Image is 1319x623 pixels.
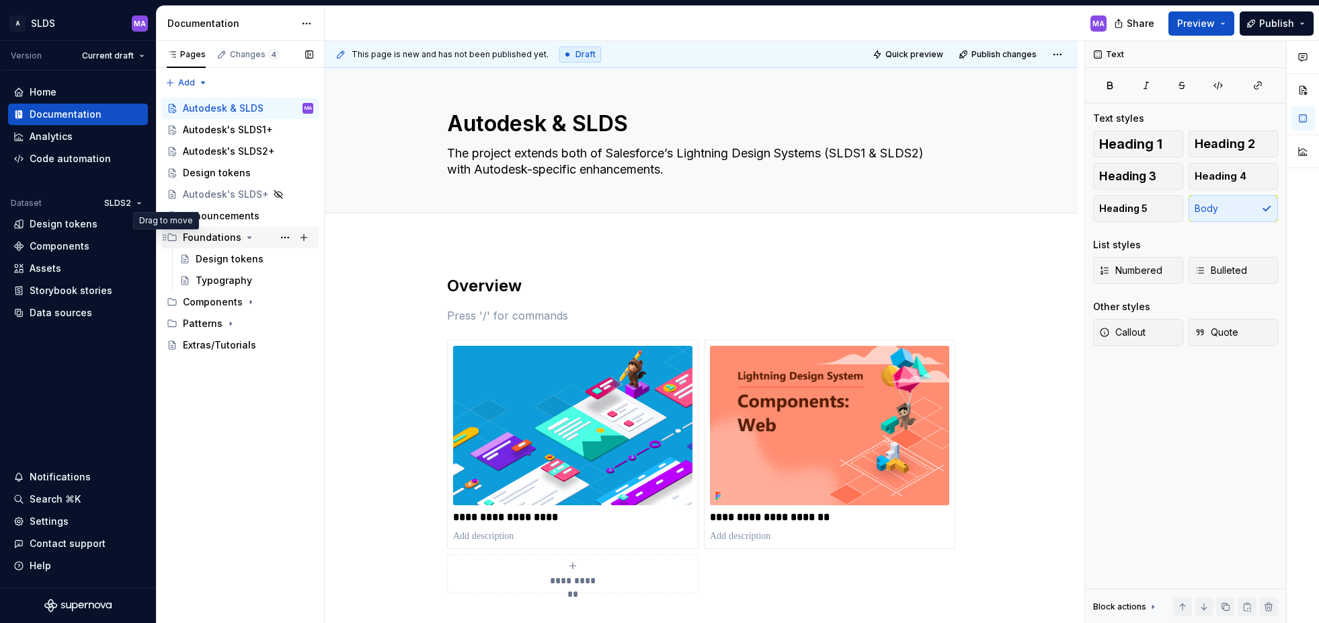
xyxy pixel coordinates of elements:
button: Heading 1 [1093,131,1183,157]
a: Extras/Tutorials [161,334,319,356]
span: Publish changes [971,49,1037,60]
img: a66e598d-300f-4971-bdd3-b0a414b463b6.png [710,346,949,505]
span: Publish [1259,17,1294,30]
span: Quote [1195,326,1238,339]
div: Design tokens [183,166,251,180]
button: Add [161,73,212,92]
span: Heading 2 [1195,137,1255,151]
div: MA [1092,18,1105,29]
button: Preview [1168,11,1234,36]
span: Add [178,77,195,88]
div: Page tree [161,98,319,356]
span: Current draft [82,50,134,61]
span: Numbered [1099,264,1162,277]
a: Design tokens [161,162,319,184]
div: Block actions [1093,597,1158,616]
div: Patterns [183,317,223,330]
div: SLDS [31,17,55,30]
div: Announcements [183,209,259,223]
button: Callout [1093,319,1183,346]
button: Quick preview [869,45,949,64]
a: Autodesk & SLDSMA [161,98,319,119]
div: Design tokens [30,217,97,231]
button: Heading 4 [1189,163,1279,190]
div: A [9,15,26,32]
button: Numbered [1093,257,1183,284]
div: Documentation [167,17,294,30]
a: Analytics [8,126,148,147]
div: Settings [30,515,69,528]
a: Autodesk's SLDS2+ [161,141,319,162]
button: Notifications [8,466,148,488]
div: Patterns [161,313,319,334]
div: List styles [1093,238,1141,252]
div: Other styles [1093,300,1150,314]
button: Share [1107,11,1163,36]
a: Code automation [8,148,148,170]
a: Data sources [8,302,148,324]
button: Heading 5 [1093,195,1183,222]
div: Code automation [30,152,111,166]
div: Autodesk & SLDS [183,102,264,115]
a: Design tokens [8,213,148,235]
span: Heading 5 [1099,202,1148,215]
a: Storybook stories [8,280,148,301]
textarea: The project extends both of Salesforce’s Lightning Design Systems (SLDS1 & SLDS2) with Autodesk-s... [444,143,953,180]
span: Bulleted [1195,264,1247,277]
div: Notifications [30,470,91,484]
textarea: Autodesk & SLDS [444,108,953,140]
button: Help [8,555,148,577]
div: Changes [230,49,279,60]
div: Pages [167,49,206,60]
span: This page is new and has not been published yet. [352,49,549,60]
a: Settings [8,511,148,532]
div: Documentation [30,108,102,121]
a: Typography [174,270,319,291]
span: SLDS2 [104,198,131,209]
span: Preview [1177,17,1215,30]
div: Storybook stories [30,284,112,297]
div: Block actions [1093,601,1146,612]
div: Version [11,50,42,61]
button: Publish [1240,11,1314,36]
button: Contact support [8,533,148,554]
div: Autodesk's SLDS+ [183,188,269,201]
div: Extras/Tutorials [183,338,256,352]
div: Design tokens [196,252,264,266]
div: Autodesk's SLDS2+ [183,145,275,158]
span: Callout [1099,326,1146,339]
a: Autodesk's SLDS1+ [161,119,319,141]
a: Documentation [8,104,148,125]
div: Autodesk's SLDS1+ [183,123,273,137]
div: Components [161,291,319,313]
div: Text styles [1093,112,1144,125]
span: Heading 4 [1195,170,1246,183]
span: Heading 3 [1099,170,1156,183]
div: Assets [30,262,61,275]
button: ASLDSMA [3,9,153,38]
a: Assets [8,258,148,279]
button: Current draft [76,46,151,65]
div: Help [30,559,51,573]
a: Design tokens [174,248,319,270]
svg: Supernova Logo [44,599,112,612]
button: Search ⌘K [8,488,148,510]
button: SLDS2 [98,194,148,213]
div: Foundations [183,231,241,244]
button: Heading 2 [1189,131,1279,157]
div: Home [30,85,56,99]
h2: Overview [447,275,955,297]
div: Contact support [30,537,106,550]
div: Search ⌘K [30,492,81,506]
a: Autodesk's SLDS+ [161,184,319,205]
div: Data sources [30,306,92,320]
button: Publish changes [955,45,1043,64]
div: Foundations [161,227,319,248]
button: Bulleted [1189,257,1279,284]
span: Share [1127,17,1154,30]
span: Quick preview [885,49,943,60]
div: MA [305,102,312,115]
div: Analytics [30,130,73,143]
div: Drag to move [133,212,199,229]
